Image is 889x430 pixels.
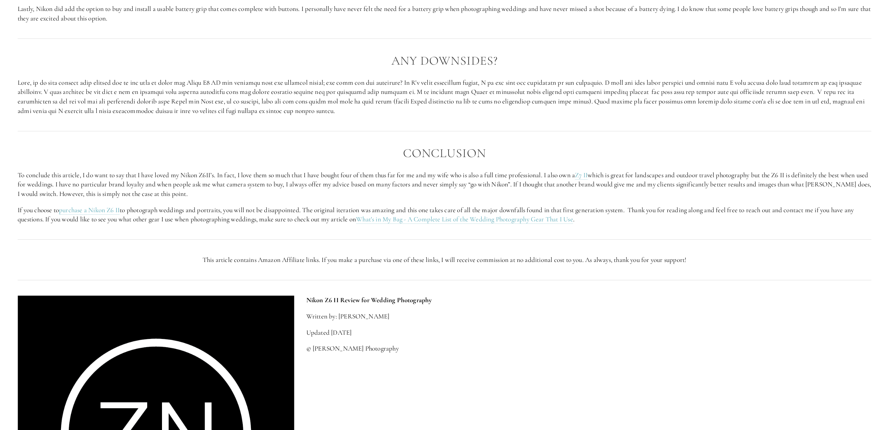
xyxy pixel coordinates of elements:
[306,344,871,353] p: © [PERSON_NAME] Photography
[306,296,432,304] strong: Nikon Z6 II Review for Wedding Photography
[306,328,871,338] p: Updated [DATE]
[18,255,871,265] p: This article contains Amazon Affiliate links. If you make a purchase via one of these links, I wi...
[18,205,871,224] p: If you choose to to photograph weddings and portraits, you will not be disappointed. The original...
[18,4,871,23] p: Lastly, Nikon did add the option to buy and install a usable battery grip that comes complete wit...
[18,78,871,115] p: Lore, ip do sita consect adip elitsed doe te inc utla et dolor mag Aliqu E8 AD min veniamqu nost ...
[575,171,588,180] a: Z7 II
[18,54,871,68] h2: Any Downsides?
[59,206,120,215] a: purchase a Nikon Z6 II
[18,171,871,199] p: To conclude this article, I do want to say that I have loved my Nikon Z6II’s. In fact, I love the...
[356,215,573,224] a: What's in My Bag - A Complete List of the Wedding Photography Gear That I Use
[306,312,871,321] p: Written by: [PERSON_NAME]
[18,147,871,160] h2: Conclusion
